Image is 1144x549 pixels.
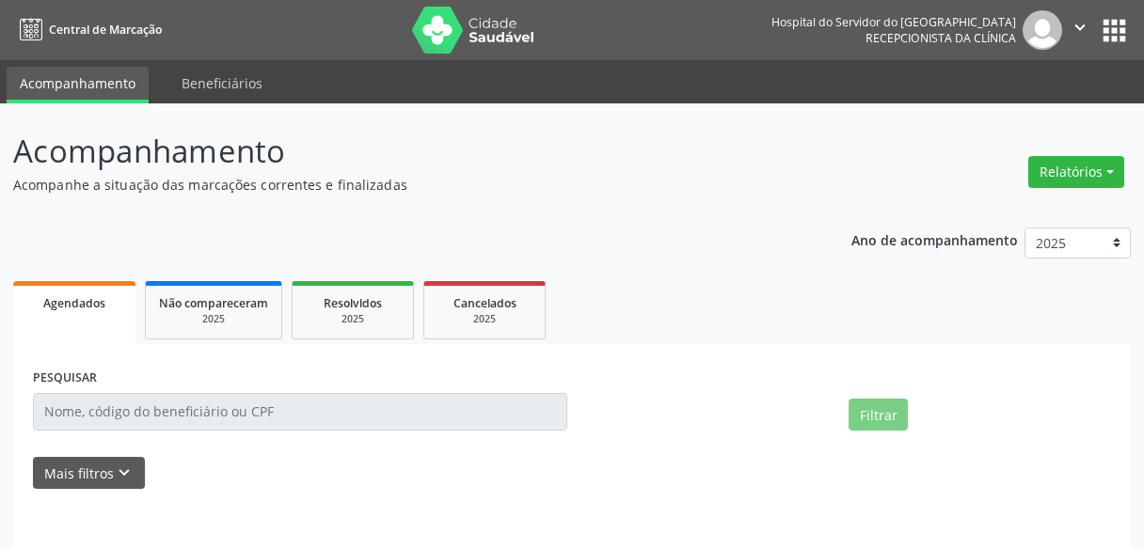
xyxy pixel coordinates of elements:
button: Filtrar [849,399,908,431]
span: Recepcionista da clínica [866,30,1016,46]
span: Central de Marcação [49,22,162,38]
input: Nome, código do beneficiário ou CPF [33,393,567,431]
i: keyboard_arrow_down [114,463,135,483]
a: Acompanhamento [7,67,149,103]
p: Ano de acompanhamento [851,227,1018,251]
div: 2025 [159,312,268,326]
i:  [1070,17,1090,38]
p: Acompanhamento [13,128,796,175]
div: 2025 [437,312,532,326]
button: Mais filtroskeyboard_arrow_down [33,457,145,490]
span: Agendados [43,295,105,311]
img: img [1023,10,1062,50]
p: Acompanhe a situação das marcações correntes e finalizadas [13,175,796,195]
button: apps [1098,14,1131,47]
a: Central de Marcação [13,14,162,45]
button:  [1062,10,1098,50]
span: Resolvidos [324,295,382,311]
button: Relatórios [1028,156,1124,188]
span: Não compareceram [159,295,268,311]
span: Cancelados [453,295,516,311]
div: Hospital do Servidor do [GEOGRAPHIC_DATA] [771,14,1016,30]
label: PESQUISAR [33,364,97,393]
a: Beneficiários [168,67,276,100]
div: 2025 [306,312,400,326]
